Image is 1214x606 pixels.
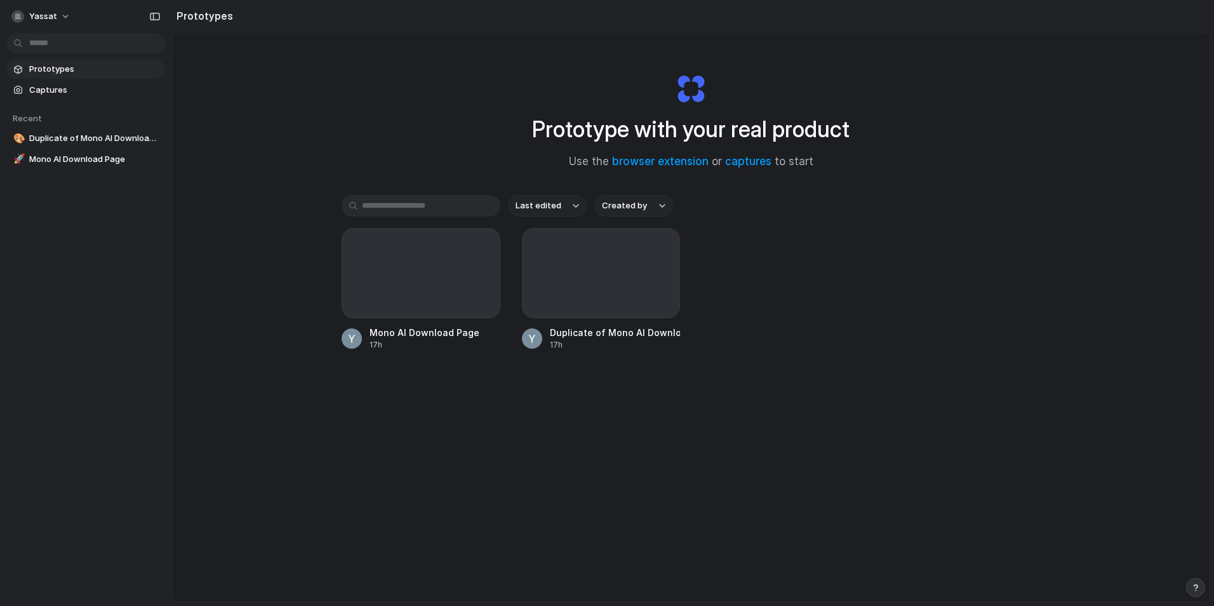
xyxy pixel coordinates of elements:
span: Created by [602,199,647,212]
a: 🚀Mono AI Download Page [6,150,165,169]
div: 17h [550,339,681,351]
div: 🎨 [13,131,22,146]
span: yassat [29,10,57,23]
h1: Prototype with your real product [532,112,850,146]
button: 🚀 [11,153,24,166]
button: Last edited [508,195,587,217]
button: 🎨 [11,132,24,145]
div: Duplicate of Mono AI Download Page [550,326,681,339]
a: 🎨Duplicate of Mono AI Download Page [6,129,165,148]
button: Created by [594,195,673,217]
a: Prototypes [6,60,165,79]
a: browser extension [612,155,709,168]
span: Mono AI Download Page [29,153,160,166]
a: Captures [6,81,165,100]
div: 🚀 [13,152,22,166]
span: Captures [29,84,160,97]
a: captures [725,155,771,168]
a: Mono AI Download Page17h [342,228,500,351]
span: Recent [13,113,42,123]
a: Duplicate of Mono AI Download Page17h [522,228,681,351]
span: Prototypes [29,63,160,76]
span: Last edited [516,199,561,212]
button: yassat [6,6,77,27]
div: 17h [370,339,479,351]
span: Use the or to start [569,154,813,170]
h2: Prototypes [171,8,233,24]
div: Mono AI Download Page [370,326,479,339]
span: Duplicate of Mono AI Download Page [29,132,160,145]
